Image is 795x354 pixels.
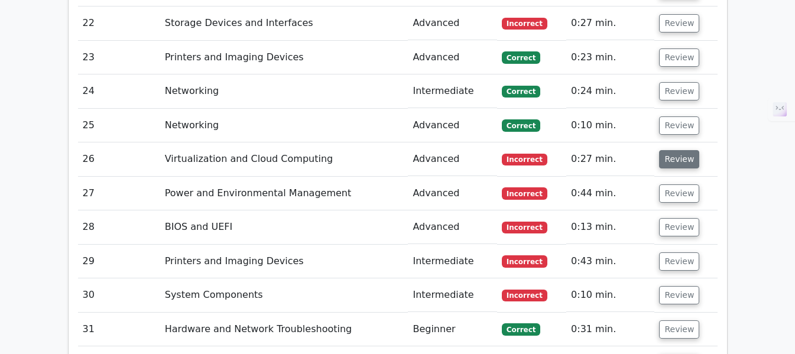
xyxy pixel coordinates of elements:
td: Hardware and Network Troubleshooting [160,313,408,346]
button: Review [659,252,699,271]
span: Incorrect [502,290,547,301]
td: 26 [78,142,160,176]
td: 27 [78,177,160,210]
td: Intermediate [408,245,497,278]
td: Networking [160,109,408,142]
td: Printers and Imaging Devices [160,245,408,278]
button: Review [659,82,699,100]
td: System Components [160,278,408,312]
td: Beginner [408,313,497,346]
td: 0:10 min. [566,278,654,312]
td: 0:44 min. [566,177,654,210]
td: Advanced [408,210,497,244]
td: BIOS and UEFI [160,210,408,244]
span: Correct [502,51,540,63]
button: Review [659,150,699,168]
td: 23 [78,41,160,74]
button: Review [659,218,699,236]
td: Advanced [408,41,497,74]
td: 0:13 min. [566,210,654,244]
td: 0:23 min. [566,41,654,74]
td: Power and Environmental Management [160,177,408,210]
button: Review [659,116,699,135]
td: Networking [160,74,408,108]
span: Incorrect [502,18,547,30]
td: 22 [78,7,160,40]
td: 29 [78,245,160,278]
td: 31 [78,313,160,346]
td: 0:31 min. [566,313,654,346]
td: 25 [78,109,160,142]
td: Printers and Imaging Devices [160,41,408,74]
td: Advanced [408,109,497,142]
td: 28 [78,210,160,244]
span: Correct [502,119,540,131]
button: Review [659,184,699,203]
button: Review [659,320,699,339]
td: 24 [78,74,160,108]
span: Incorrect [502,187,547,199]
td: Advanced [408,7,497,40]
button: Review [659,48,699,67]
td: Advanced [408,142,497,176]
td: Virtualization and Cloud Computing [160,142,408,176]
span: Incorrect [502,154,547,165]
button: Review [659,286,699,304]
td: 0:24 min. [566,74,654,108]
td: 0:27 min. [566,7,654,40]
td: Intermediate [408,74,497,108]
span: Correct [502,86,540,98]
td: 0:43 min. [566,245,654,278]
td: 0:10 min. [566,109,654,142]
span: Incorrect [502,255,547,267]
td: Advanced [408,177,497,210]
td: 0:27 min. [566,142,654,176]
td: Intermediate [408,278,497,312]
span: Incorrect [502,222,547,233]
td: Storage Devices and Interfaces [160,7,408,40]
span: Correct [502,323,540,335]
td: 30 [78,278,160,312]
button: Review [659,14,699,33]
